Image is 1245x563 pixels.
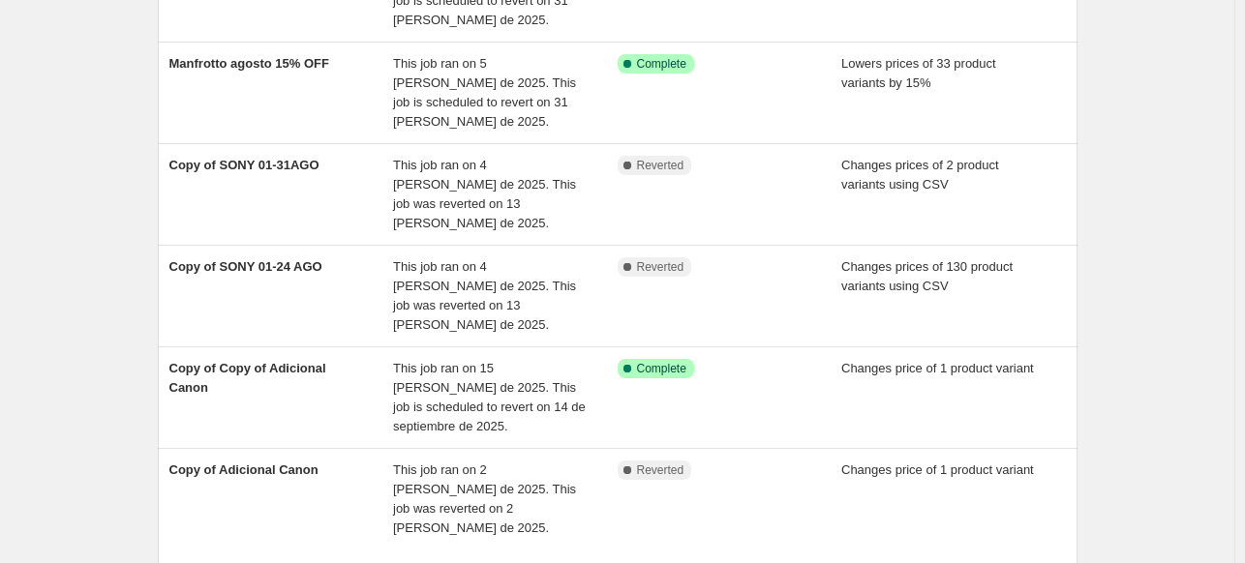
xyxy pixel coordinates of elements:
[637,462,684,478] span: Reverted
[841,158,999,192] span: Changes prices of 2 product variants using CSV
[841,361,1034,375] span: Changes price of 1 product variant
[393,462,576,535] span: This job ran on 2 [PERSON_NAME] de 2025. This job was reverted on 2 [PERSON_NAME] de 2025.
[841,56,996,90] span: Lowers prices of 33 product variants by 15%
[393,56,576,129] span: This job ran on 5 [PERSON_NAME] de 2025. This job is scheduled to revert on 31 [PERSON_NAME] de 2...
[169,361,326,395] span: Copy of Copy of Adicional Canon
[393,158,576,230] span: This job ran on 4 [PERSON_NAME] de 2025. This job was reverted on 13 [PERSON_NAME] de 2025.
[169,56,329,71] span: Manfrotto agosto 15% OFF
[841,259,1013,293] span: Changes prices of 130 product variants using CSV
[637,361,686,376] span: Complete
[637,56,686,72] span: Complete
[169,259,322,274] span: Copy of SONY 01-24 AGO
[169,158,319,172] span: Copy of SONY 01-31AGO
[169,462,319,477] span: Copy of Adicional Canon
[637,158,684,173] span: Reverted
[393,361,586,433] span: This job ran on 15 [PERSON_NAME] de 2025. This job is scheduled to revert on 14 de septiembre de ...
[393,259,576,332] span: This job ran on 4 [PERSON_NAME] de 2025. This job was reverted on 13 [PERSON_NAME] de 2025.
[637,259,684,275] span: Reverted
[841,462,1034,477] span: Changes price of 1 product variant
